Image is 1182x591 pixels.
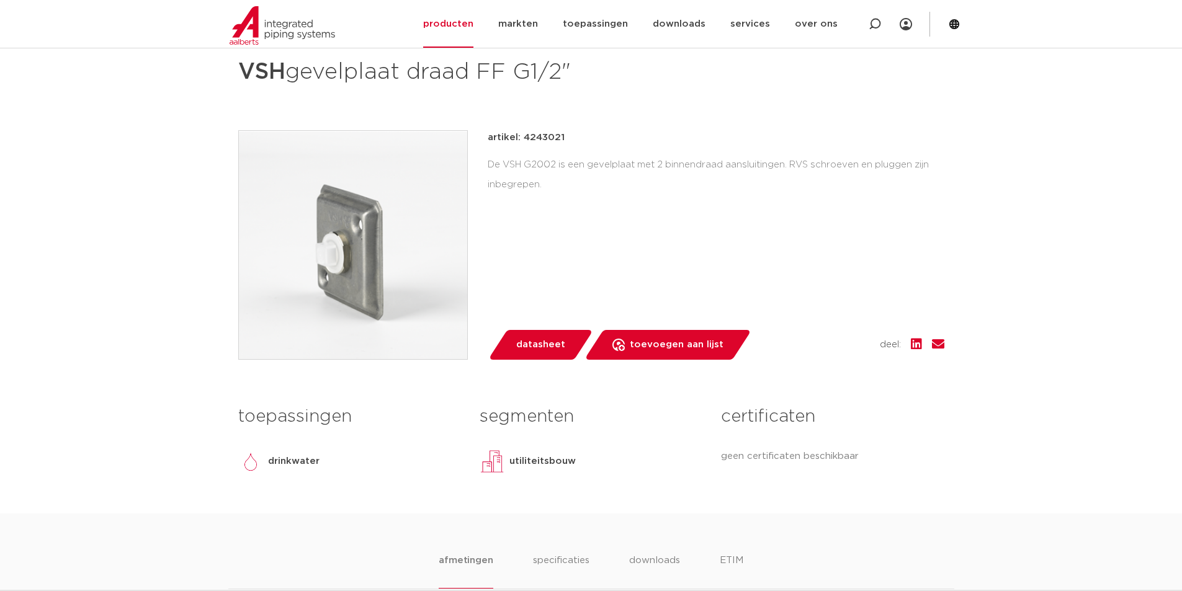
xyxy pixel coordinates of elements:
a: datasheet [488,330,593,360]
h3: toepassingen [238,404,461,429]
div: my IPS [900,11,912,38]
img: utiliteitsbouw [480,449,504,474]
p: utiliteitsbouw [509,454,576,469]
h1: gevelplaat draad FF G1/2" [238,53,704,91]
li: downloads [629,553,680,589]
strong: VSH [238,61,285,83]
span: deel: [880,337,901,352]
p: geen certificaten beschikbaar [721,449,944,464]
li: ETIM [720,553,743,589]
h3: segmenten [480,404,702,429]
h3: certificaten [721,404,944,429]
span: datasheet [516,335,565,355]
span: toevoegen aan lijst [630,335,723,355]
p: artikel: 4243021 [488,130,565,145]
div: De VSH G2002 is een gevelplaat met 2 binnendraad aansluitingen. RVS schroeven en pluggen zijn inb... [488,155,944,195]
img: drinkwater [238,449,263,474]
p: drinkwater [268,454,320,469]
li: afmetingen [439,553,493,589]
li: specificaties [533,553,589,589]
img: Product Image for VSH gevelplaat draad FF G1/2" [239,131,467,359]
